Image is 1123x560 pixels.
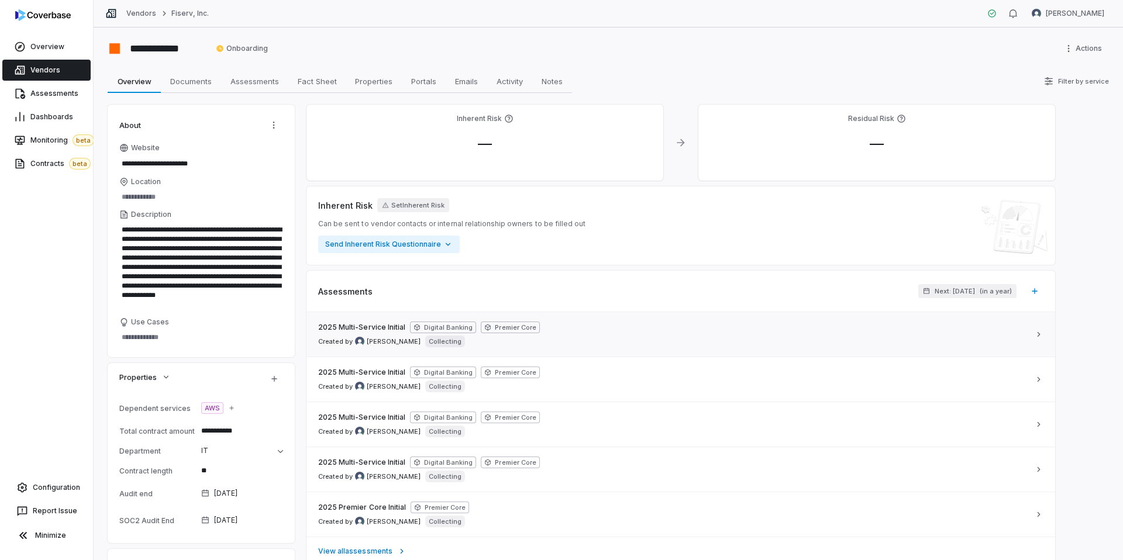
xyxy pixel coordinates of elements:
button: Brian Ball avatar[PERSON_NAME] [1025,5,1111,22]
span: Dashboards [30,112,73,122]
span: Onboarding [216,44,268,53]
span: Assessments [30,89,78,98]
span: Created by [318,427,421,436]
a: Fiserv, Inc. [171,9,208,18]
div: Total contract amount [119,427,197,435]
img: Brian Ball avatar [1032,9,1041,18]
button: Actions [264,116,283,134]
span: Properties [119,372,157,382]
h4: Inherent Risk [457,114,502,123]
span: [PERSON_NAME] [367,427,421,436]
span: [PERSON_NAME] [1046,9,1104,18]
button: [DATE] [197,508,288,533]
span: Description [131,210,171,219]
span: ( in a year ) [980,287,1012,296]
span: AWS [205,403,220,413]
div: Department [119,447,197,455]
span: Premier Core [481,412,539,423]
span: Premier Core [481,322,539,333]
span: Assessments [226,74,284,89]
span: Can be sent to vendor contacts or internal relationship owners to be filled out [318,219,585,229]
span: [DATE] [214,489,237,498]
span: Inherent Risk [318,199,373,212]
span: Premier Core [411,502,469,513]
span: 2025 Multi-Service Initial [318,458,405,467]
span: [PERSON_NAME] [367,472,421,481]
a: 2025 Multi-Service InitialDigital BankingPremier CoreCreated by Brian Ball avatar[PERSON_NAME]Col... [306,312,1055,357]
a: Contractsbeta [2,153,91,174]
span: 2025 Multi-Service Initial [318,368,405,377]
input: Website [119,155,263,172]
img: logo-D7KZi-bG.svg [15,9,71,21]
p: Collecting [429,427,461,436]
button: Properties [116,367,174,388]
span: Next: [DATE] [935,287,975,296]
div: SOC2 Audit End [119,516,197,525]
textarea: Use Cases [119,329,283,345]
button: Filter by service [1041,71,1112,92]
span: Premier Core [481,367,539,378]
div: Dependent services [119,404,197,413]
a: 2025 Multi-Service InitialDigital BankingPremier CoreCreated by Brian Ball avatar[PERSON_NAME]Col... [306,402,1055,447]
span: Emails [450,74,483,89]
span: Vendors [30,65,60,75]
button: [DATE] [197,481,288,506]
span: Overview [113,74,156,89]
span: [PERSON_NAME] [367,337,421,346]
a: 2025 Multi-Service InitialDigital BankingPremier CoreCreated by Brian Ball avatar[PERSON_NAME]Col... [306,447,1055,492]
span: [PERSON_NAME] [367,517,421,526]
a: Overview [2,36,91,57]
span: Configuration [33,483,80,492]
p: Collecting [429,382,461,391]
a: Configuration [5,477,88,498]
img: Brian Ball avatar [355,472,364,481]
a: 2025 Multi-Service InitialDigital BankingPremier CoreCreated by Brian Ball avatar[PERSON_NAME]Col... [306,357,1055,402]
span: Digital Banking [410,457,476,468]
span: 2025 Premier Core Initial [318,503,406,512]
a: Vendors [126,9,156,18]
a: Vendors [2,60,91,81]
span: [PERSON_NAME] [367,382,421,391]
span: Overview [30,42,64,51]
span: Premier Core [481,457,539,468]
span: Contracts [30,158,91,170]
img: Brian Ball avatar [355,427,364,436]
span: Minimize [35,531,66,540]
div: Audit end [119,489,197,498]
span: Monitoring [30,134,94,146]
span: Notes [537,74,567,89]
span: Created by [318,382,421,391]
button: SetInherent Risk [377,198,449,212]
span: [DATE] [214,516,237,525]
input: Location [119,189,283,205]
span: — [860,135,893,152]
button: Minimize [5,524,88,547]
span: Assessments [318,285,373,298]
button: More actions [1060,40,1109,57]
img: Brian Ball avatar [355,382,364,391]
span: beta [73,134,94,146]
textarea: Description [119,222,283,313]
span: View all assessments [318,547,392,556]
span: 2025 Multi-Service Initial [318,323,405,332]
p: Collecting [429,337,461,346]
p: Collecting [429,517,461,526]
a: Monitoringbeta [2,130,91,151]
span: Activity [492,74,528,89]
span: Website [131,143,160,153]
span: Use Cases [131,317,169,327]
a: Dashboards [2,106,91,127]
span: Documents [166,74,216,89]
span: Digital Banking [410,367,476,378]
span: About [119,120,141,130]
span: Fact Sheet [293,74,342,89]
img: Brian Ball avatar [355,337,364,346]
span: Created by [318,472,421,481]
p: Collecting [429,472,461,481]
button: Next: [DATE](in a year) [918,284,1017,298]
button: Report Issue [5,500,88,521]
img: Brian Ball avatar [355,517,364,526]
button: Send Inherent Risk Questionnaire [318,236,460,253]
a: Assessments [2,83,91,104]
span: Location [131,177,161,186]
